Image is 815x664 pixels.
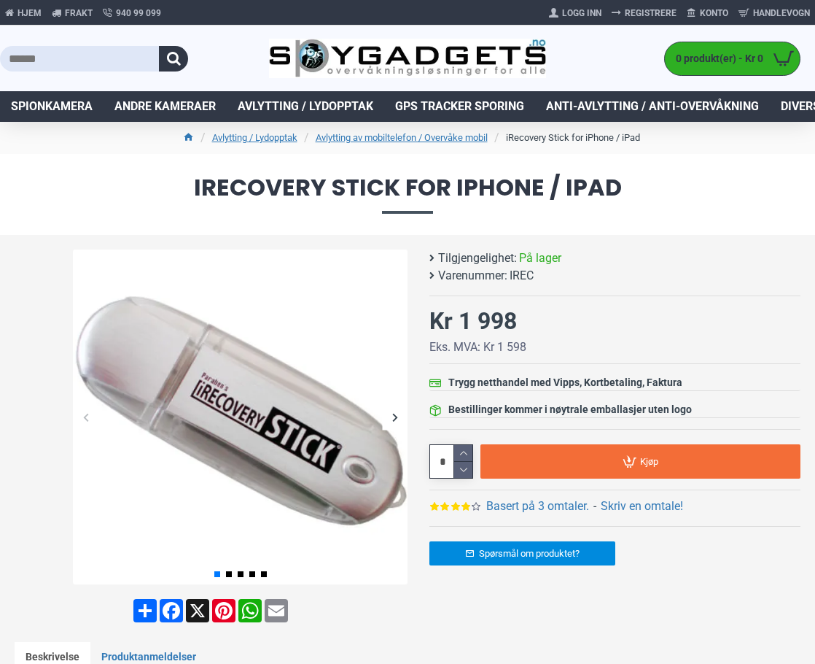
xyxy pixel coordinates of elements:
[104,91,227,122] a: Andre kameraer
[263,599,289,622] a: Email
[665,42,800,75] a: 0 produkt(er) - Kr 0
[593,499,596,513] b: -
[249,571,255,577] span: Go to slide 4
[519,250,561,267] span: På lager
[212,131,297,145] a: Avlytting / Lydopptak
[237,599,263,622] a: WhatsApp
[448,375,682,390] div: Trygg netthandel med Vipps, Kortbetaling, Faktura
[132,599,158,622] a: Share
[211,599,237,622] a: Pinterest
[700,7,728,20] span: Konto
[438,250,517,267] b: Tilgjengelighet:
[116,7,161,20] span: 940 99 099
[753,7,810,20] span: Handlevogn
[214,571,220,577] span: Go to slide 1
[535,91,770,122] a: Anti-avlytting / Anti-overvåkning
[562,7,601,20] span: Logg Inn
[429,541,615,565] a: Spørsmål om produktet?
[73,404,98,430] div: Previous slide
[382,404,407,430] div: Next slide
[682,1,733,25] a: Konto
[625,7,676,20] span: Registrere
[546,98,759,115] span: Anti-avlytting / Anti-overvåkning
[395,98,524,115] span: GPS Tracker Sporing
[384,91,535,122] a: GPS Tracker Sporing
[269,39,546,79] img: SpyGadgets.no
[448,402,692,417] div: Bestillinger kommer i nøytrale emballasjer uten logo
[316,131,488,145] a: Avlytting av mobiltelefon / Overvåke mobil
[261,571,267,577] span: Go to slide 5
[15,176,800,213] span: iRecovery Stick for iPhone / iPad
[601,498,683,515] a: Skriv en omtale!
[486,498,589,515] a: Basert på 3 omtaler.
[544,1,607,25] a: Logg Inn
[11,98,93,115] span: Spionkamera
[510,267,534,285] span: IREC
[184,599,211,622] a: X
[429,304,517,339] div: Kr 1 998
[17,7,42,20] span: Hjem
[733,1,815,25] a: Handlevogn
[226,571,232,577] span: Go to slide 2
[607,1,682,25] a: Registrere
[65,7,93,20] span: Frakt
[665,51,767,66] span: 0 produkt(er) - Kr 0
[640,457,658,466] span: Kjøp
[238,571,243,577] span: Go to slide 3
[73,250,407,584] img: iRecovery Stick for iPhone / iPad - SpyGadgets.no
[114,98,216,115] span: Andre kameraer
[438,267,507,285] b: Varenummer:
[158,599,184,622] a: Facebook
[238,98,373,115] span: Avlytting / Lydopptak
[227,91,384,122] a: Avlytting / Lydopptak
